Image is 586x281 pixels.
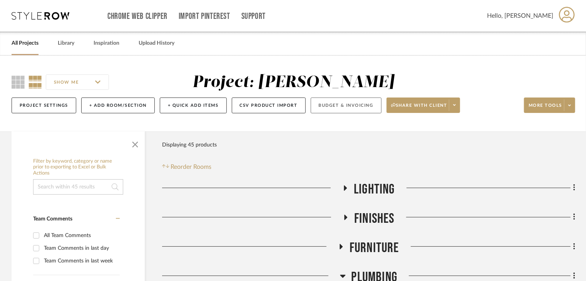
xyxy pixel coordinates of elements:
button: Share with client [387,98,460,113]
input: Search within 45 results [33,179,123,195]
div: Displaying 45 products [162,137,217,153]
span: lighting [354,181,395,198]
span: Share with client [391,103,447,114]
button: More tools [524,98,575,113]
span: Hello, [PERSON_NAME] [487,11,553,20]
button: + Add Room/Section [81,98,155,113]
button: + Quick Add Items [160,98,227,113]
div: Team Comments in last week [44,255,118,267]
a: Chrome Web Clipper [107,13,167,20]
a: Support [241,13,266,20]
button: Reorder Rooms [162,162,212,172]
h6: Filter by keyword, category or name prior to exporting to Excel or Bulk Actions [33,158,123,177]
span: Finishes [354,210,395,227]
button: Project Settings [12,98,76,113]
a: Library [58,38,74,49]
span: More tools [529,103,562,114]
div: Project: [PERSON_NAME] [193,74,394,91]
button: Close [127,135,143,151]
a: Import Pinterest [179,13,230,20]
a: Inspiration [94,38,119,49]
div: Team Comments in last day [44,242,118,254]
span: Furniture [350,240,399,256]
div: All Team Comments [44,229,118,242]
span: Team Comments [33,216,72,222]
a: Upload History [139,38,174,49]
a: All Projects [12,38,39,49]
span: Reorder Rooms [171,162,212,172]
button: Budget & Invoicing [311,98,382,113]
button: CSV Product Import [232,98,306,113]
